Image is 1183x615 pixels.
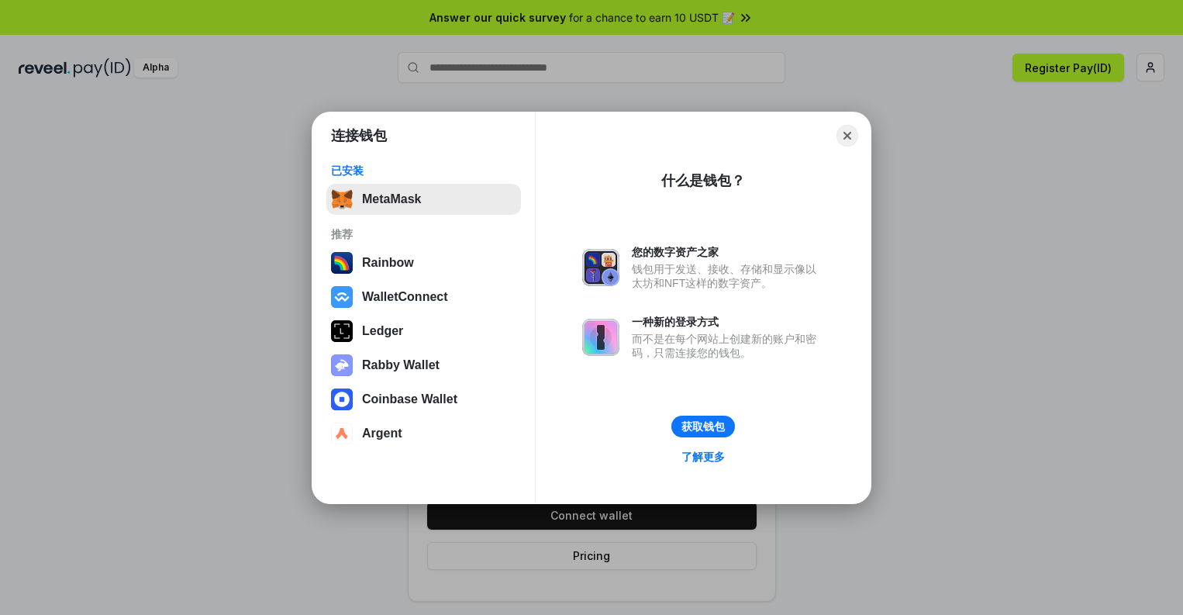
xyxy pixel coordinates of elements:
img: svg+xml,%3Csvg%20width%3D%2228%22%20height%3D%2228%22%20viewBox%3D%220%200%2028%2028%22%20fill%3D... [331,423,353,444]
button: Rabby Wallet [326,350,521,381]
div: Rabby Wallet [362,358,440,372]
div: Rainbow [362,256,414,270]
div: MetaMask [362,192,421,206]
button: Close [836,125,858,147]
div: 已安装 [331,164,516,178]
div: 您的数字资产之家 [632,245,824,259]
div: 了解更多 [681,450,725,464]
button: Coinbase Wallet [326,384,521,415]
div: Ledger [362,324,403,338]
div: 一种新的登录方式 [632,315,824,329]
div: 钱包用于发送、接收、存储和显示像以太坊和NFT这样的数字资产。 [632,262,824,290]
img: svg+xml,%3Csvg%20width%3D%2228%22%20height%3D%2228%22%20viewBox%3D%220%200%2028%2028%22%20fill%3D... [331,389,353,410]
div: WalletConnect [362,290,448,304]
div: 获取钱包 [681,420,725,434]
div: 而不是在每个网站上创建新的账户和密码，只需连接您的钱包。 [632,332,824,360]
button: Rainbow [326,247,521,278]
button: WalletConnect [326,282,521,313]
img: svg+xml,%3Csvg%20width%3D%2228%22%20height%3D%2228%22%20viewBox%3D%220%200%2028%2028%22%20fill%3D... [331,286,353,308]
h1: 连接钱包 [331,126,387,145]
button: Argent [326,418,521,449]
button: MetaMask [326,184,521,215]
img: svg+xml,%3Csvg%20xmlns%3D%22http%3A%2F%2Fwww.w3.org%2F2000%2Fsvg%22%20fill%3D%22none%22%20viewBox... [582,249,619,286]
button: Ledger [326,316,521,347]
div: 什么是钱包？ [661,171,745,190]
a: 了解更多 [672,447,734,467]
img: svg+xml,%3Csvg%20width%3D%22120%22%20height%3D%22120%22%20viewBox%3D%220%200%20120%20120%22%20fil... [331,252,353,274]
div: 推荐 [331,227,516,241]
div: Coinbase Wallet [362,392,457,406]
button: 获取钱包 [671,416,735,437]
img: svg+xml,%3Csvg%20xmlns%3D%22http%3A%2F%2Fwww.w3.org%2F2000%2Fsvg%22%20fill%3D%22none%22%20viewBox... [582,319,619,356]
img: svg+xml,%3Csvg%20xmlns%3D%22http%3A%2F%2Fwww.w3.org%2F2000%2Fsvg%22%20fill%3D%22none%22%20viewBox... [331,354,353,376]
img: svg+xml,%3Csvg%20fill%3D%22none%22%20height%3D%2233%22%20viewBox%3D%220%200%2035%2033%22%20width%... [331,188,353,210]
img: svg+xml,%3Csvg%20xmlns%3D%22http%3A%2F%2Fwww.w3.org%2F2000%2Fsvg%22%20width%3D%2228%22%20height%3... [331,320,353,342]
div: Argent [362,427,402,441]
